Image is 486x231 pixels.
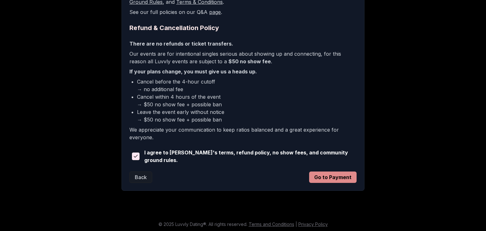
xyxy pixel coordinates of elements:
[129,126,357,141] p: We appreciate your communication to keep ratios balanced and a great experience for everyone.
[144,149,357,164] span: I agree to [PERSON_NAME]'s terms, refund policy, no show fees, and community ground rules.
[296,222,297,227] span: |
[129,172,152,183] button: Back
[129,23,357,32] h2: Refund & Cancellation Policy
[137,93,357,108] li: Cancel within 4 hours of the event → $50 no show fee + possible ban
[298,222,328,227] a: Privacy Policy
[209,9,221,15] a: page
[249,222,294,227] a: Terms and Conditions
[129,68,357,75] p: If your plans change, you must give us a heads up.
[129,50,357,65] p: Our events are for intentional singles serious about showing up and connecting, for this reason a...
[137,108,357,123] li: Leave the event early without notice → $50 no show fee + possible ban
[228,58,271,65] b: $50 no show fee
[137,78,357,93] li: Cancel before the 4-hour cutoff → no additional fee
[129,8,357,16] p: See our full policies on our Q&A .
[309,172,357,183] button: Go to Payment
[129,40,357,47] p: There are no refunds or ticket transfers.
